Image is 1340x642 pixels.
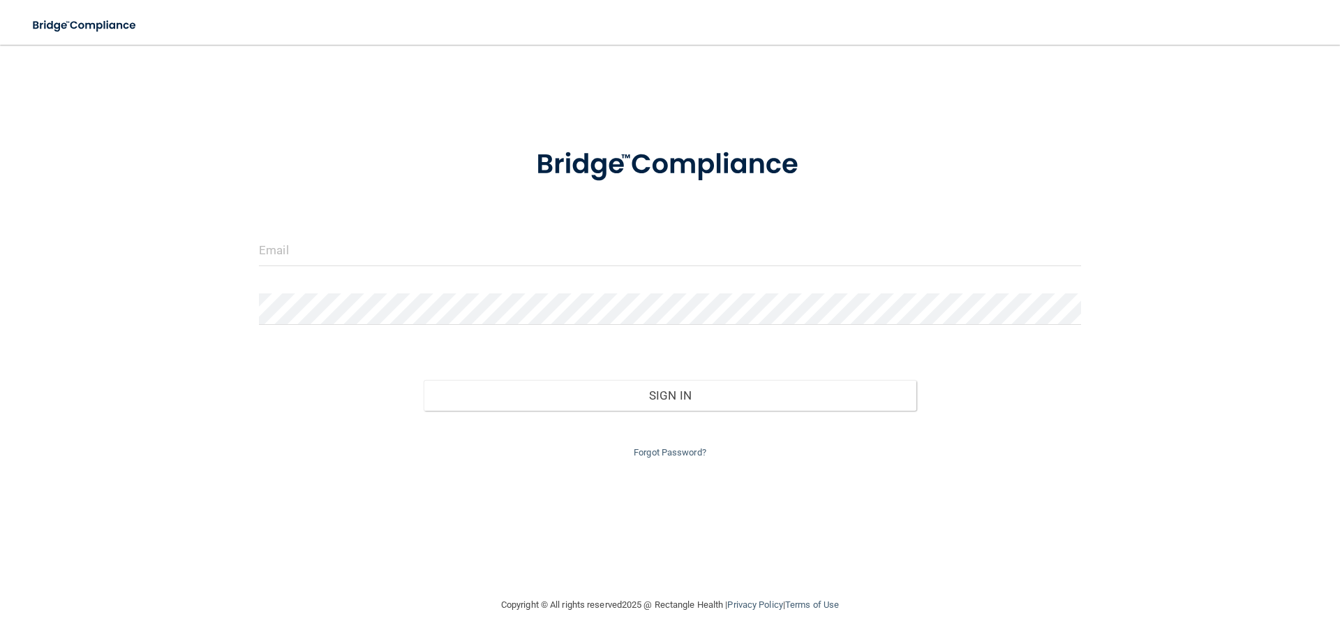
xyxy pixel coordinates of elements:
[727,599,782,610] a: Privacy Policy
[21,11,149,40] img: bridge_compliance_login_screen.278c3ca4.svg
[785,599,839,610] a: Terms of Use
[415,583,925,627] div: Copyright © All rights reserved 2025 @ Rectangle Health | |
[634,447,706,458] a: Forgot Password?
[259,235,1081,266] input: Email
[424,380,917,411] button: Sign In
[507,129,833,201] img: bridge_compliance_login_screen.278c3ca4.svg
